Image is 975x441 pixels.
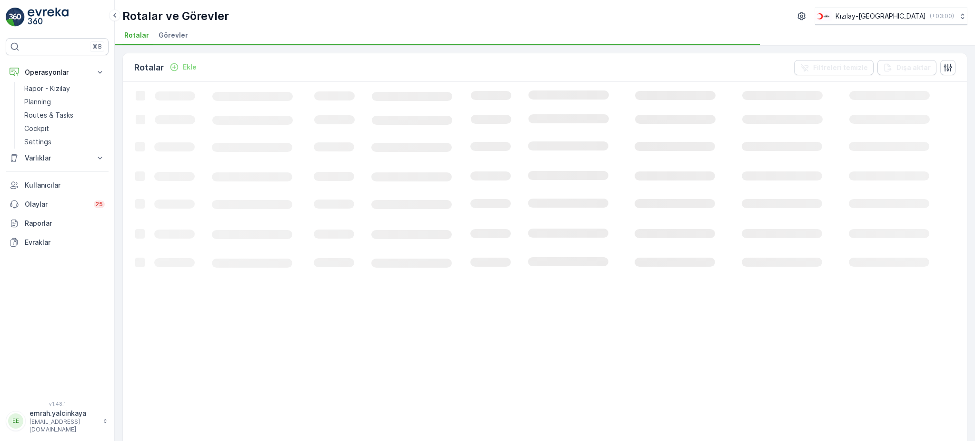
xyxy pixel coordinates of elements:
a: Planning [20,95,109,109]
p: [EMAIL_ADDRESS][DOMAIN_NAME] [30,418,98,433]
p: Filtreleri temizle [813,63,868,72]
p: Routes & Tasks [24,110,73,120]
p: ⌘B [92,43,102,50]
img: logo_light-DOdMpM7g.png [28,8,69,27]
p: Evraklar [25,238,105,247]
button: Ekle [166,61,200,73]
p: emrah.yalcinkaya [30,409,98,418]
p: Dışa aktar [896,63,931,72]
p: Varlıklar [25,153,90,163]
p: ( +03:00 ) [930,12,954,20]
p: Rotalar ve Görevler [122,9,229,24]
button: EEemrah.yalcinkaya[EMAIL_ADDRESS][DOMAIN_NAME] [6,409,109,433]
p: Kullanıcılar [25,180,105,190]
a: Settings [20,135,109,149]
img: logo [6,8,25,27]
p: Ekle [183,62,197,72]
p: Rapor - Kızılay [24,84,70,93]
img: k%C4%B1z%C4%B1lay_jywRncg.png [815,11,832,21]
a: Kullanıcılar [6,176,109,195]
button: Kızılay-[GEOGRAPHIC_DATA](+03:00) [815,8,967,25]
a: Evraklar [6,233,109,252]
p: Settings [24,137,51,147]
button: Varlıklar [6,149,109,168]
p: Cockpit [24,124,49,133]
span: v 1.48.1 [6,401,109,407]
p: Rotalar [134,61,164,74]
p: Raporlar [25,219,105,228]
a: Raporlar [6,214,109,233]
button: Filtreleri temizle [794,60,874,75]
a: Cockpit [20,122,109,135]
p: Planning [24,97,51,107]
button: Dışa aktar [877,60,936,75]
p: 25 [96,200,103,208]
div: EE [8,413,23,429]
span: Rotalar [124,30,149,40]
p: Operasyonlar [25,68,90,77]
span: Görevler [159,30,188,40]
button: Operasyonlar [6,63,109,82]
p: Olaylar [25,200,88,209]
a: Routes & Tasks [20,109,109,122]
a: Olaylar25 [6,195,109,214]
p: Kızılay-[GEOGRAPHIC_DATA] [836,11,926,21]
a: Rapor - Kızılay [20,82,109,95]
